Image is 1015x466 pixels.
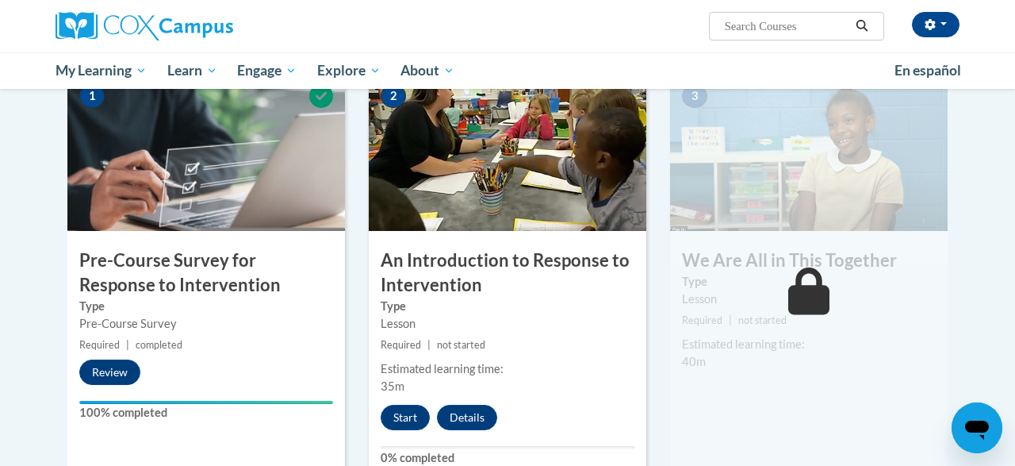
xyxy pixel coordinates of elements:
[45,52,157,89] a: My Learning
[56,12,341,40] a: Cox Campus
[381,379,404,393] span: 35m
[44,52,971,89] div: Main menu
[79,339,120,351] span: Required
[317,61,381,80] span: Explore
[381,339,421,351] span: Required
[437,405,497,430] button: Details
[670,72,948,231] img: Course Image
[369,248,646,298] h3: An Introduction to Response to Intervention
[237,61,297,80] span: Engage
[894,62,961,79] span: En español
[381,405,430,430] button: Start
[682,314,722,326] span: Required
[167,61,217,80] span: Learn
[381,298,634,315] label: Type
[400,61,454,80] span: About
[79,404,333,422] label: 100% completed
[369,72,646,231] img: Course Image
[682,84,707,108] span: 3
[682,273,936,291] label: Type
[136,339,182,351] span: completed
[79,298,333,315] label: Type
[738,314,787,326] span: not started
[682,291,936,308] div: Lesson
[79,84,105,108] span: 1
[391,52,465,89] a: About
[56,12,233,40] img: Cox Campus
[729,314,732,326] span: |
[56,61,147,80] span: My Learning
[952,402,1002,453] iframe: Button to launch messaging window
[381,84,406,108] span: 2
[912,12,959,37] button: Account Settings
[67,72,345,231] img: Course Image
[79,401,333,404] div: Your progress
[381,360,634,378] div: Estimated learning time:
[126,339,129,351] span: |
[157,52,228,89] a: Learn
[427,339,431,351] span: |
[79,360,140,385] button: Review
[79,315,333,333] div: Pre-Course Survey
[437,339,485,351] span: not started
[307,52,391,89] a: Explore
[227,52,307,89] a: Engage
[682,336,936,353] div: Estimated learning time:
[67,248,345,298] h3: Pre-Course Survey for Response to Intervention
[682,355,706,368] span: 40m
[850,17,874,36] button: Search
[670,248,948,273] h3: We Are All in This Together
[381,315,634,333] div: Lesson
[723,17,850,36] input: Search Courses
[884,54,971,87] a: En español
